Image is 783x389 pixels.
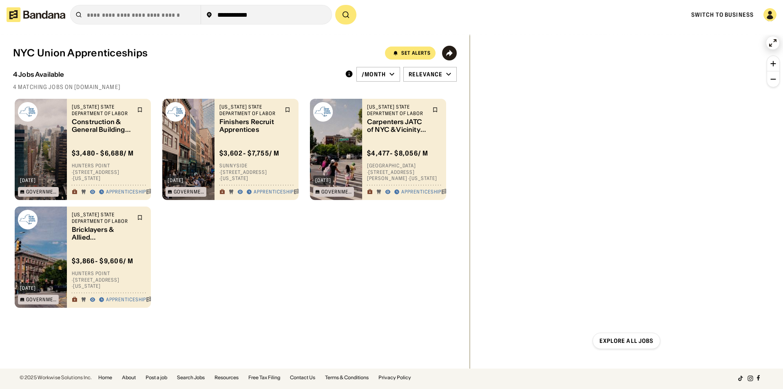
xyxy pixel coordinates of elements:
[7,7,65,22] img: Bandana logotype
[315,178,331,183] div: [DATE]
[409,71,442,78] div: Relevance
[177,375,205,380] a: Search Jobs
[72,104,132,116] div: [US_STATE] State Department of Labor
[20,178,36,183] div: [DATE]
[26,189,57,194] div: Government
[166,102,185,122] img: New York State Department of Labor logo
[313,102,333,122] img: New York State Department of Labor logo
[219,104,280,116] div: [US_STATE] State Department of Labor
[325,375,369,380] a: Terms & Conditions
[401,189,441,196] div: Apprenticeship
[146,375,167,380] a: Post a job
[122,375,136,380] a: About
[106,189,146,196] div: Apprenticeship
[248,375,280,380] a: Free Tax Filing
[20,375,92,380] div: © 2025 Workwise Solutions Inc.
[168,178,184,183] div: [DATE]
[219,118,280,134] div: Finishers Recruit Apprentices
[367,118,427,134] div: Carpenters JATC of NYC & Vicinity (Apprenticeship)
[72,226,132,242] div: Bricklayers & Allied Craftworkers JAC Local Union 1
[20,286,36,291] div: [DATE]
[367,163,441,182] div: [GEOGRAPHIC_DATA] · [STREET_ADDRESS][PERSON_NAME] · [US_STATE]
[98,375,112,380] a: Home
[72,163,146,182] div: Hunters Point · [STREET_ADDRESS] · [US_STATE]
[362,71,386,78] div: /month
[13,47,148,59] div: NYC Union Apprenticeships
[18,102,38,122] img: New York State Department of Labor logo
[378,375,411,380] a: Privacy Policy
[26,297,57,302] div: Government
[106,297,146,303] div: Apprenticeship
[72,149,134,158] div: $ 3,480 - $6,688 / m
[401,51,431,56] div: Set Alerts
[72,271,146,290] div: Hunters Point · [STREET_ADDRESS] · [US_STATE]
[691,11,754,18] a: Switch to Business
[72,211,132,224] div: [US_STATE] State Department of Labor
[13,71,64,78] div: 4 Jobs Available
[290,375,315,380] a: Contact Us
[367,149,429,158] div: $ 4,477 - $8,056 / m
[219,163,294,182] div: Sunnyside · [STREET_ADDRESS] · [US_STATE]
[18,210,38,229] img: New York State Department of Labor logo
[13,96,456,369] div: grid
[174,189,204,194] div: Government
[367,104,427,116] div: [US_STATE] State Department of Labor
[321,189,352,194] div: Government
[599,338,654,344] div: Explore all jobs
[72,118,132,134] div: Construction & General Building Laborers LU 79
[72,257,134,266] div: $ 3,866 - $9,606 / m
[254,189,294,196] div: Apprenticeship
[13,83,457,91] div: 4 matching jobs on [DOMAIN_NAME]
[219,149,280,158] div: $ 3,602 - $7,755 / m
[215,375,239,380] a: Resources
